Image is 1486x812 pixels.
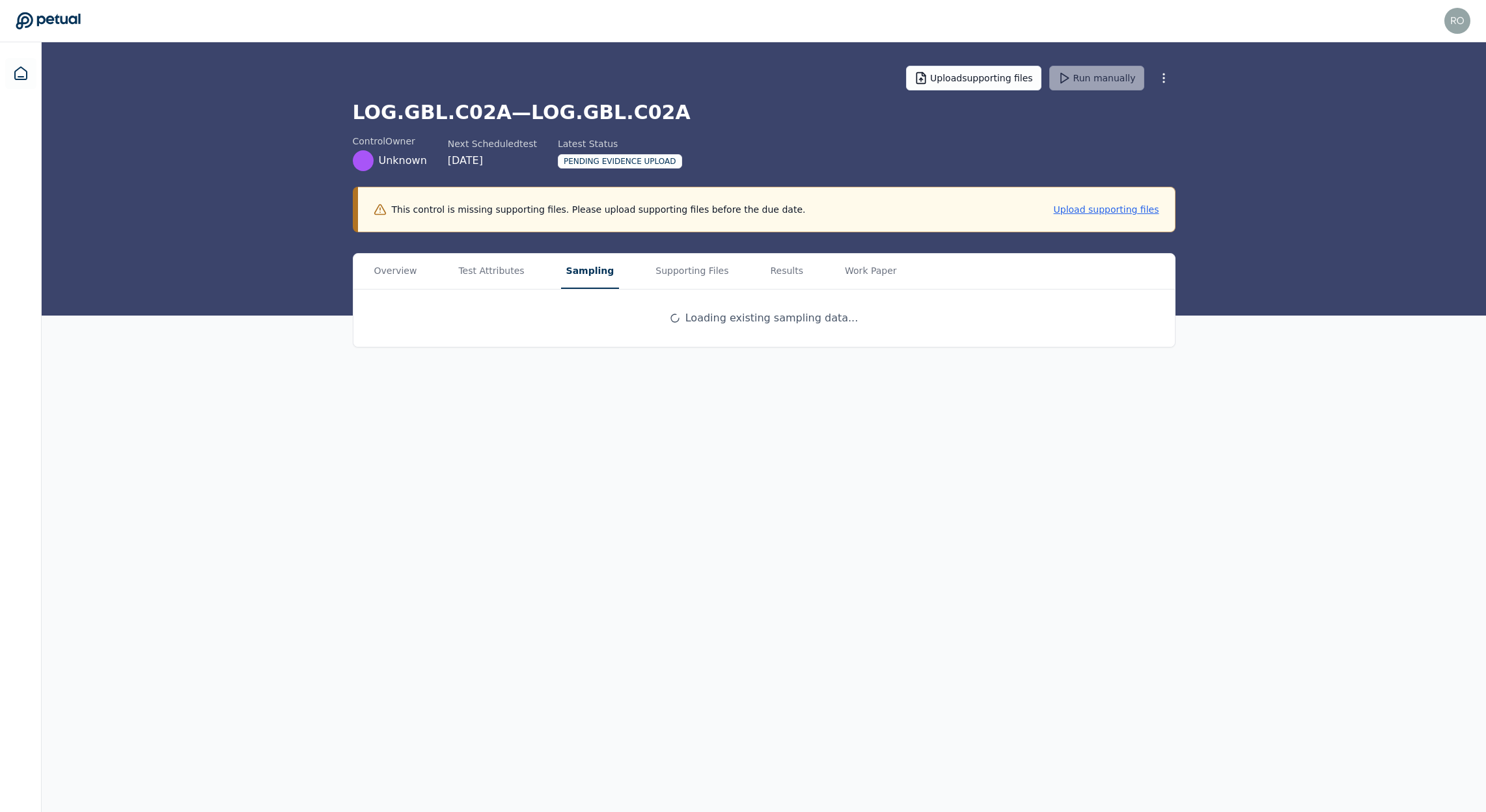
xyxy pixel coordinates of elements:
[448,153,537,169] div: [DATE]
[379,153,427,169] span: Unknown
[353,101,1176,124] h1: LOG.GBL.C02A — LOG.GBL.C02A
[453,254,529,289] button: Test Attributes
[906,66,1041,90] button: Uploadsupporting files
[369,254,422,289] button: Overview
[561,254,620,289] button: Sampling
[1444,8,1470,34] img: roberto+amd@petual.ai
[670,310,859,326] div: Loading existing sampling data...
[840,254,902,289] button: Work Paper
[558,137,682,150] div: Latest Status
[1054,203,1159,216] button: Upload supporting files
[448,137,537,150] div: Next Scheduled test
[353,135,427,148] div: control Owner
[16,12,81,30] a: Go to Dashboard
[1049,66,1144,90] button: Run manually
[650,254,734,289] button: Supporting Files
[5,58,36,89] a: Dashboard
[765,254,808,289] button: Results
[558,154,682,169] div: Pending Evidence Upload
[1152,66,1176,90] button: More Options
[392,203,806,216] p: This control is missing supporting files. Please upload supporting files before the due date.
